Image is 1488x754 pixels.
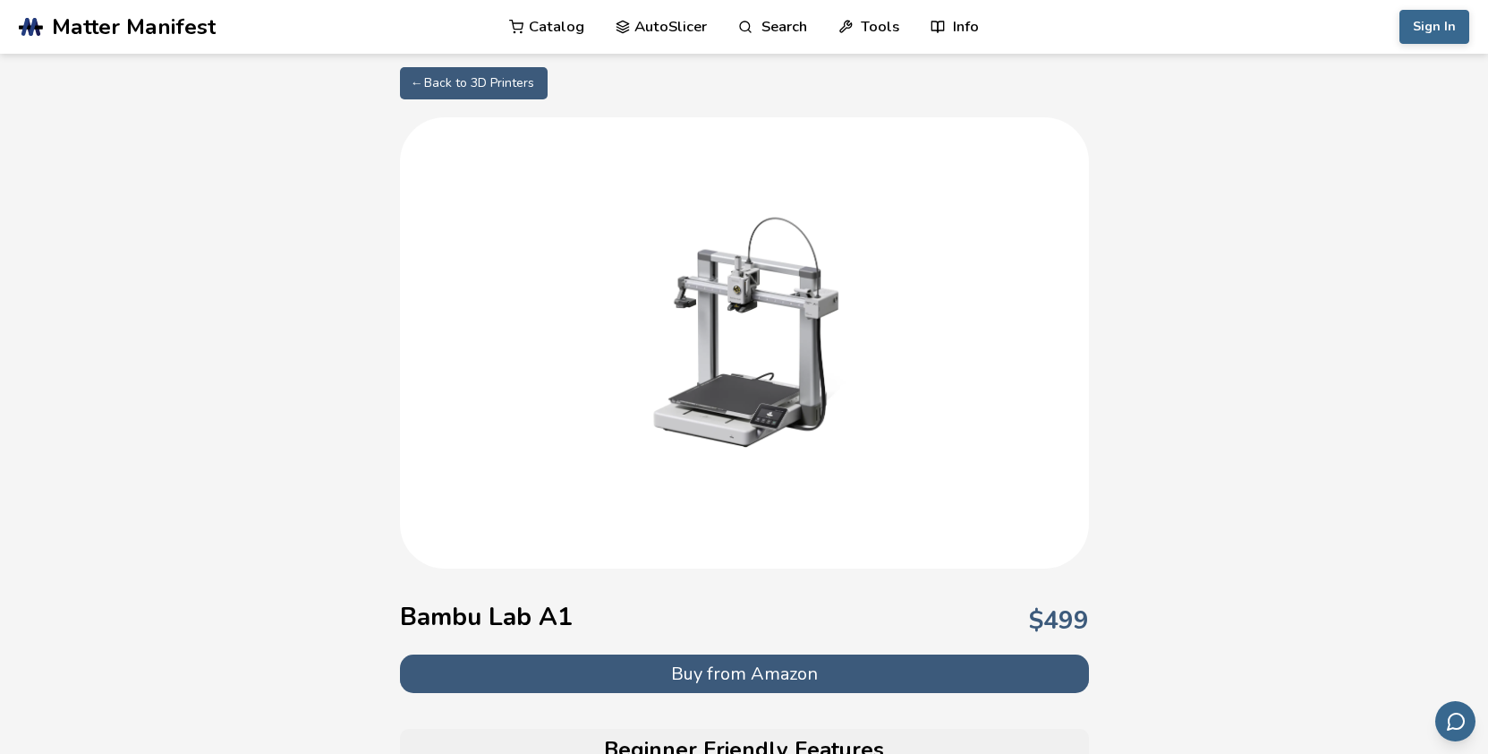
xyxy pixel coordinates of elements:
button: Send feedback via email [1435,701,1475,741]
span: Matter Manifest [52,14,216,39]
h1: Bambu Lab A1 [400,603,573,631]
button: Buy from Amazon [400,655,1089,693]
img: Bambu Lab A1 [565,162,923,520]
a: ← Back to 3D Printers [400,67,548,99]
button: Sign In [1399,10,1469,44]
p: $ 499 [1029,606,1089,635]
